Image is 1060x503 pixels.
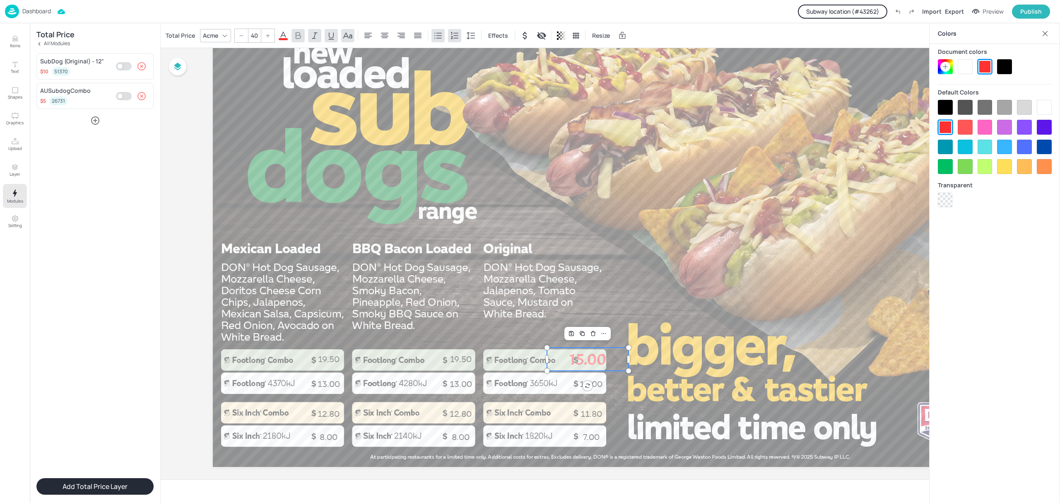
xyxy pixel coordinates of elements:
p: Shapes [8,94,22,100]
button: Text [3,56,27,80]
div: Duplicate [577,328,588,339]
p: All Modules [44,41,70,46]
div: Transparent [938,177,1052,193]
button: Upload [3,133,27,157]
div: Acme [201,29,220,41]
span: 13.00 [318,379,340,389]
div: Display condition [535,29,548,42]
label: Undo (Ctrl + Z) [891,5,905,19]
div: Document colors [938,44,1052,59]
p: Setting [8,222,22,228]
div: Default Colors [938,85,1052,100]
div: 26731 [49,97,67,105]
button: Preview [967,5,1009,18]
div: SubDog (Original) - 12" [40,57,104,65]
p: Colors [938,24,1038,44]
p: Items [10,43,20,48]
p: Modules [7,198,23,204]
p: 19.50 [288,353,370,365]
div: AUSubdogCombo [40,87,91,95]
button: Publish [1012,5,1050,19]
p: 12.80 [288,408,370,420]
div: Save Layout [566,328,577,339]
span: Check out-of-stock [116,92,124,100]
div: Delete [588,328,598,339]
div: Export [945,7,964,16]
button: Graphics [3,107,27,131]
button: Modules [3,184,27,208]
span: Effects [487,31,510,40]
div: Total Price [164,29,197,42]
p: Layer [10,171,20,177]
span: 7.00 [583,432,600,442]
p: 11.80 [551,408,632,420]
label: Redo (Ctrl + Y) [905,5,919,19]
div: $ 5 [40,97,46,104]
button: Add Total Price Layer [36,478,154,495]
p: Upload [8,145,22,151]
p: Text [11,68,19,74]
button: Layer [3,158,27,182]
div: $ 10 [40,68,48,75]
p: Dashboard [22,8,51,14]
span: Resize [590,31,612,40]
button: Subway location (#43262) [798,5,887,19]
button: Shapes [3,81,27,105]
div: Preview [983,7,1004,16]
div: Hide symbol [518,29,532,42]
div: Total Price [36,31,154,37]
div: Import [922,7,942,16]
p: 12.80 [420,408,502,420]
span: 10.00 [580,379,602,389]
span: Check out-of-stock [116,62,124,70]
div: Publish [1020,7,1042,16]
p: Graphics [6,120,24,126]
span: 8.00 [320,432,337,442]
span: 13.00 [450,379,472,389]
p: 15.00 [547,348,629,371]
img: logo-86c26b7e.jpg [5,5,19,18]
button: Setting [3,210,27,234]
p: 19.50 [420,353,502,365]
div: 51370 [52,67,70,76]
span: 8.00 [452,432,470,442]
button: Items [3,30,27,54]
